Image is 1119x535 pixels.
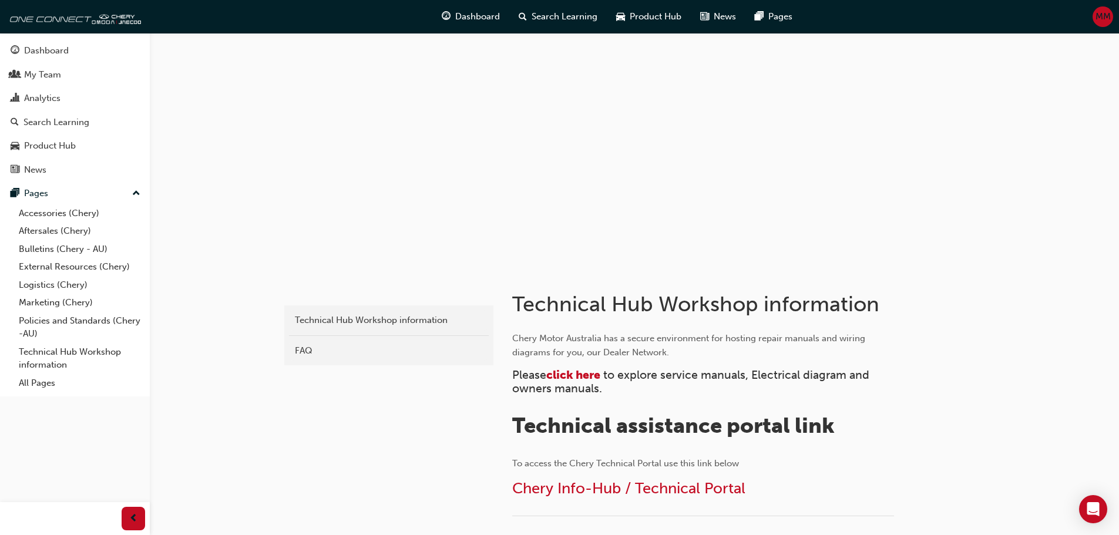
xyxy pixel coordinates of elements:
div: Pages [24,187,48,200]
a: Marketing (Chery) [14,294,145,312]
span: news-icon [11,165,19,176]
span: up-icon [132,186,140,201]
span: to explore service manuals, Electrical diagram and owners manuals. [512,368,872,395]
button: Pages [5,183,145,204]
span: search-icon [519,9,527,24]
a: car-iconProduct Hub [607,5,691,29]
span: Please [512,368,546,382]
div: News [24,163,46,177]
a: External Resources (Chery) [14,258,145,276]
a: pages-iconPages [745,5,802,29]
a: My Team [5,64,145,86]
div: My Team [24,68,61,82]
h1: Technical Hub Workshop information [512,291,898,317]
span: pages-icon [755,9,764,24]
a: Technical Hub Workshop information [14,343,145,374]
span: Product Hub [630,10,681,23]
span: guage-icon [442,9,451,24]
a: All Pages [14,374,145,392]
a: Policies and Standards (Chery -AU) [14,312,145,343]
a: Aftersales (Chery) [14,222,145,240]
a: Analytics [5,88,145,109]
span: search-icon [11,117,19,128]
a: click here [546,368,600,382]
div: Analytics [24,92,61,105]
span: Technical assistance portal link [512,413,835,438]
img: oneconnect [6,5,141,28]
span: Dashboard [455,10,500,23]
div: FAQ [295,344,483,358]
a: Search Learning [5,112,145,133]
a: guage-iconDashboard [432,5,509,29]
a: news-iconNews [691,5,745,29]
span: Pages [768,10,792,23]
span: car-icon [616,9,625,24]
span: prev-icon [129,512,138,526]
a: Logistics (Chery) [14,276,145,294]
a: Dashboard [5,40,145,62]
a: search-iconSearch Learning [509,5,607,29]
span: News [714,10,736,23]
a: Accessories (Chery) [14,204,145,223]
div: Technical Hub Workshop information [295,314,483,327]
button: DashboardMy TeamAnalyticsSearch LearningProduct HubNews [5,38,145,183]
a: Product Hub [5,135,145,157]
a: News [5,159,145,181]
span: Search Learning [532,10,597,23]
span: news-icon [700,9,709,24]
span: To access the Chery Technical Portal use this link below [512,458,739,469]
span: MM [1096,10,1111,23]
div: Product Hub [24,139,76,153]
div: Open Intercom Messenger [1079,495,1107,523]
span: pages-icon [11,189,19,199]
span: Chery Motor Australia has a secure environment for hosting repair manuals and wiring diagrams for... [512,333,868,358]
div: Dashboard [24,44,69,58]
a: Technical Hub Workshop information [289,310,489,331]
div: Search Learning [23,116,89,129]
button: MM [1093,6,1113,27]
a: Bulletins (Chery - AU) [14,240,145,258]
a: FAQ [289,341,489,361]
a: Chery Info-Hub / Technical Portal [512,479,745,497]
span: chart-icon [11,93,19,104]
span: car-icon [11,141,19,152]
span: guage-icon [11,46,19,56]
span: people-icon [11,70,19,80]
